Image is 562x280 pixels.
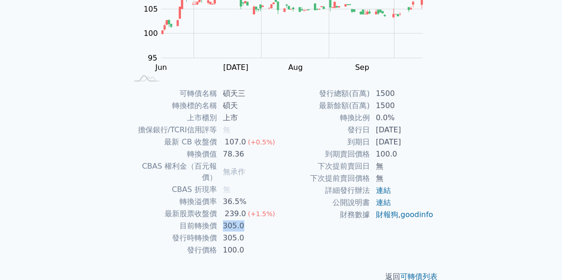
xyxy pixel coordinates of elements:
[223,137,248,148] div: 107.0
[128,160,217,184] td: CBAS 權利金（百元報價）
[217,112,281,124] td: 上市
[370,112,434,124] td: 0.0%
[128,208,217,220] td: 最新股票收盤價
[223,167,245,176] span: 無承作
[128,220,217,232] td: 目前轉換價
[376,210,398,219] a: 財報狗
[128,124,217,136] td: 擔保銀行/TCRI信用評等
[128,184,217,196] td: CBAS 折現率
[128,232,217,244] td: 發行時轉換價
[217,100,281,112] td: 碩天
[281,112,370,124] td: 轉換比例
[370,209,434,221] td: ,
[144,29,158,38] tspan: 100
[217,220,281,232] td: 305.0
[370,148,434,160] td: 100.0
[248,138,275,146] span: (+0.5%)
[217,148,281,160] td: 78.36
[281,88,370,100] td: 發行總額(百萬)
[281,148,370,160] td: 到期賣回價格
[217,196,281,208] td: 36.5%
[223,125,230,134] span: 無
[217,244,281,256] td: 100.0
[223,208,248,219] div: 239.0
[281,124,370,136] td: 發行日
[281,184,370,197] td: 詳細發行辦法
[128,88,217,100] td: 可轉債名稱
[128,244,217,256] td: 發行價格
[281,197,370,209] td: 公開說明書
[281,172,370,184] td: 下次提前賣回價格
[128,148,217,160] td: 轉換價值
[370,136,434,148] td: [DATE]
[370,88,434,100] td: 1500
[217,88,281,100] td: 碩天三
[370,100,434,112] td: 1500
[376,198,391,207] a: 連結
[281,209,370,221] td: 財務數據
[248,210,275,218] span: (+1.5%)
[370,124,434,136] td: [DATE]
[148,54,157,62] tspan: 95
[401,210,433,219] a: goodinfo
[281,160,370,172] td: 下次提前賣回日
[128,112,217,124] td: 上市櫃別
[281,136,370,148] td: 到期日
[155,63,167,72] tspan: Jun
[223,63,249,72] tspan: [DATE]
[128,100,217,112] td: 轉換標的名稱
[128,136,217,148] td: 最新 CB 收盤價
[355,63,369,72] tspan: Sep
[281,100,370,112] td: 最新餘額(百萬)
[217,232,281,244] td: 305.0
[370,172,434,184] td: 無
[128,196,217,208] td: 轉換溢價率
[288,63,303,72] tspan: Aug
[223,185,230,194] span: 無
[144,5,158,14] tspan: 105
[370,160,434,172] td: 無
[376,186,391,195] a: 連結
